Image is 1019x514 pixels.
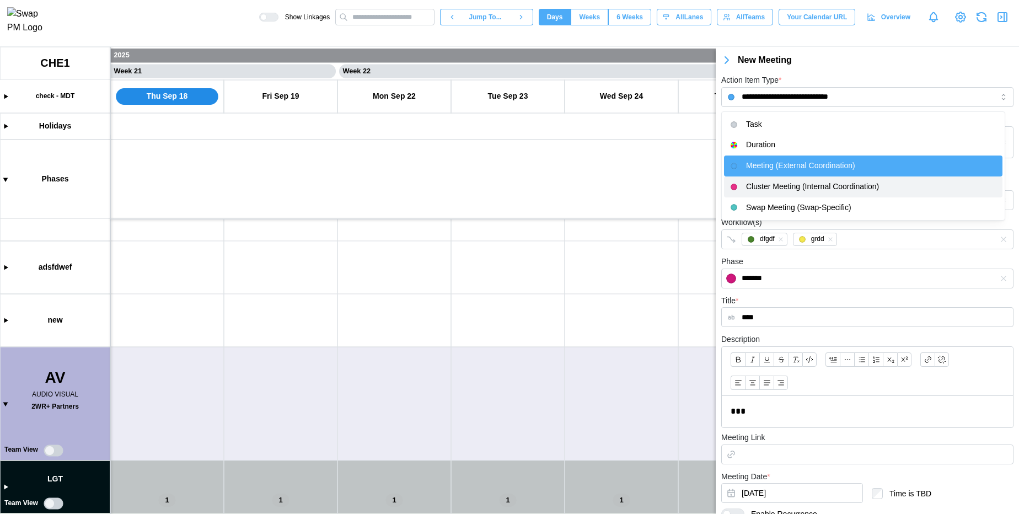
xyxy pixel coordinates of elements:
label: Meeting Link [721,432,765,444]
span: Overview [881,9,910,25]
label: Time is TBD [883,488,931,499]
span: Jump To... [469,9,502,25]
button: Align text: justify [759,376,774,390]
label: Meeting Date [721,471,770,483]
div: dfgdf [760,234,775,244]
img: Swap PM Logo [7,7,52,35]
span: All Teams [736,9,765,25]
label: Description [721,334,760,346]
button: Horizontal line [840,352,854,367]
button: Superscript [897,352,911,367]
span: 6 Weeks [616,9,643,25]
button: Strikethrough [774,352,788,367]
div: Duration [724,135,1002,156]
span: Days [547,9,563,25]
button: Clear formatting [788,352,802,367]
label: Phase [721,256,743,268]
button: Code [802,352,817,367]
a: View Project [953,9,968,25]
a: Notifications [924,8,943,26]
div: Cluster Meeting (Internal Coordination) [724,176,1002,197]
button: Bullet list [854,352,868,367]
button: Refresh Grid [974,9,989,25]
div: grdd [811,234,824,244]
div: New Meeting [738,53,1019,67]
button: Subscript [883,352,897,367]
button: Underline [759,352,774,367]
span: Your Calendar URL [787,9,847,25]
button: Align text: left [731,376,745,390]
label: Action Item Type [721,74,781,87]
button: Align text: right [774,376,788,390]
span: Show Linkages [278,13,330,22]
button: Align text: center [745,376,759,390]
button: Close Drawer [995,9,1010,25]
button: Remove link [935,352,949,367]
div: Meeting (External Coordination) [724,156,1002,176]
span: Weeks [579,9,600,25]
button: Link [920,352,935,367]
button: Sep 18, 2025 [721,483,863,503]
button: Ordered list [868,352,883,367]
button: Bold [731,352,745,367]
button: Blockquote [825,352,840,367]
button: Italic [745,352,759,367]
label: Title [721,295,738,307]
label: Workflow(s) [721,217,762,229]
span: All Lanes [675,9,703,25]
div: Task [724,114,1002,135]
div: Swap Meeting (Swap-Specific) [724,197,1002,218]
